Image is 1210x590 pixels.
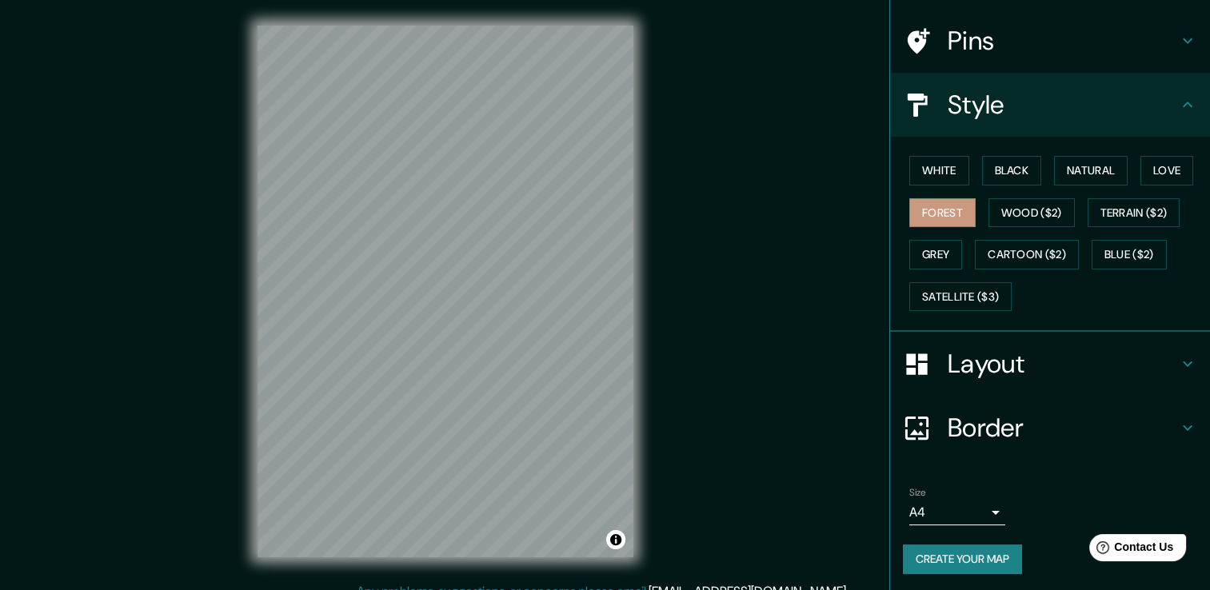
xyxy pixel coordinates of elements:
[1140,156,1193,185] button: Love
[890,73,1210,137] div: Style
[890,9,1210,73] div: Pins
[1054,156,1128,185] button: Natural
[1092,240,1167,269] button: Blue ($2)
[909,198,976,228] button: Forest
[890,396,1210,460] div: Border
[1068,528,1192,572] iframe: Help widget launcher
[982,156,1042,185] button: Black
[890,332,1210,396] div: Layout
[975,240,1079,269] button: Cartoon ($2)
[1088,198,1180,228] button: Terrain ($2)
[909,156,969,185] button: White
[909,282,1012,312] button: Satellite ($3)
[606,530,625,549] button: Toggle attribution
[988,198,1075,228] button: Wood ($2)
[948,89,1178,121] h4: Style
[948,25,1178,57] h4: Pins
[909,486,926,500] label: Size
[948,348,1178,380] h4: Layout
[903,544,1022,574] button: Create your map
[948,412,1178,444] h4: Border
[909,500,1005,525] div: A4
[258,26,633,557] canvas: Map
[909,240,962,269] button: Grey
